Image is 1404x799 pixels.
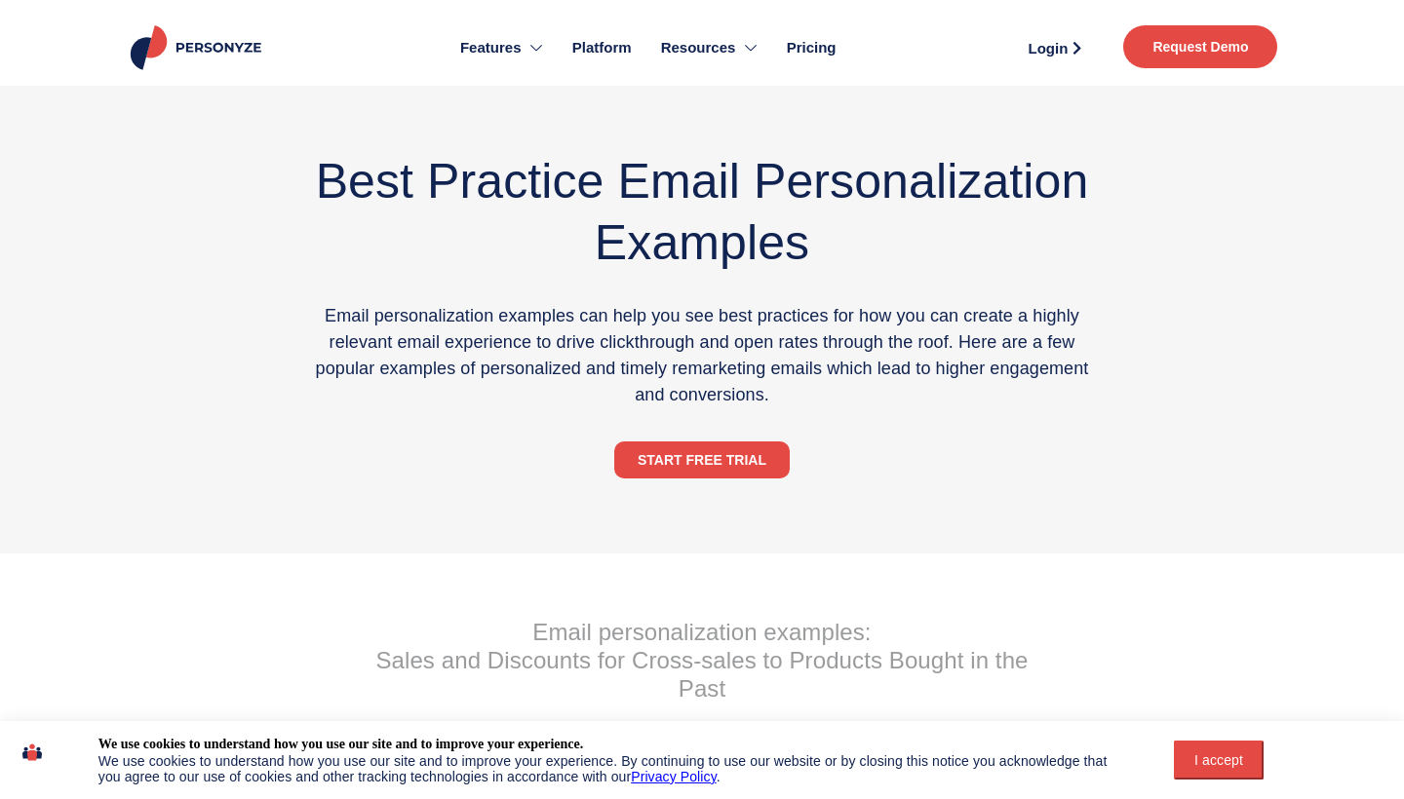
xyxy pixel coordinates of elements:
a: Pricing [772,10,851,86]
img: Personyze logo [127,25,270,70]
a: START FREE TRIAL [614,441,790,478]
span: Request Demo [1152,40,1248,54]
a: Privacy Policy [631,769,717,784]
h1: Best Practice Email Personalization Examples [218,151,1187,274]
a: Platform [558,10,646,86]
a: Resources [646,10,772,86]
span: Login [1029,41,1069,56]
div: I accept [1186,752,1252,768]
img: icon [22,736,42,769]
div: We use cookies to understand how you use our site and to improve your experience. By continuing t... [98,753,1132,784]
a: Login [1005,33,1104,62]
button: I accept [1174,741,1264,780]
span: Features [460,37,522,59]
span: START FREE TRIAL [638,453,766,467]
a: Request Demo [1123,25,1277,68]
div: We use cookies to understand how you use our site and to improve your experience. [98,736,583,753]
a: Features [446,10,558,86]
span: Resources [661,37,736,59]
span: Pricing [787,37,837,59]
h4: Email personalization examples: Sales and Discounts for Cross-sales to Products Bought in the Past [366,619,1038,703]
span: Platform [572,37,632,59]
p: Email personalization examples can help you see best practices for how you can create a highly re... [301,303,1103,408]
